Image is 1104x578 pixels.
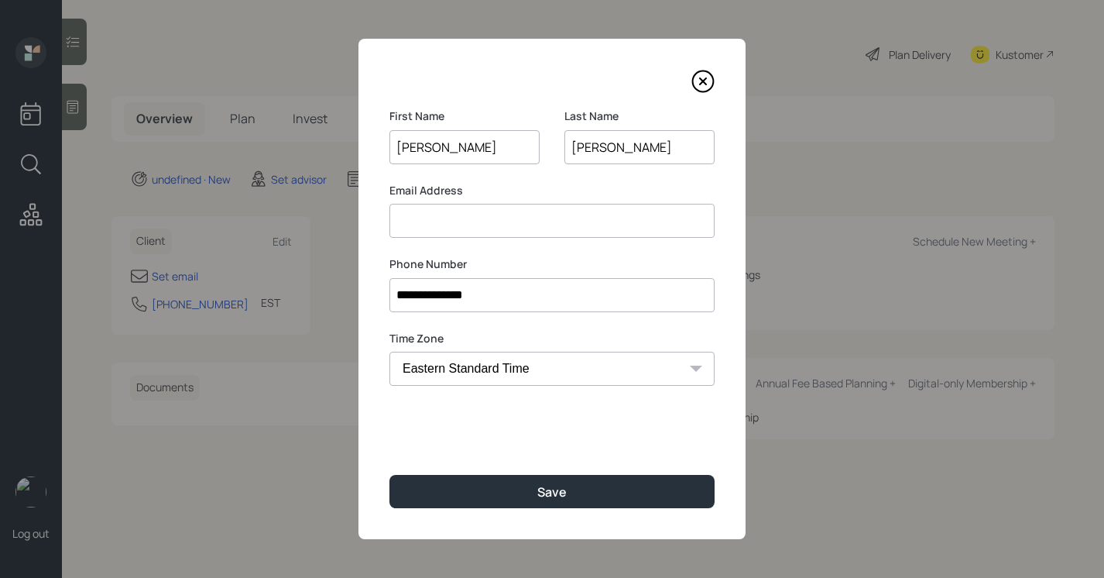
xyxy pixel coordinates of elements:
div: Save [537,483,567,501]
label: Email Address [389,183,715,198]
label: First Name [389,108,540,124]
label: Time Zone [389,331,715,346]
label: Phone Number [389,256,715,272]
label: Last Name [564,108,715,124]
button: Save [389,475,715,508]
